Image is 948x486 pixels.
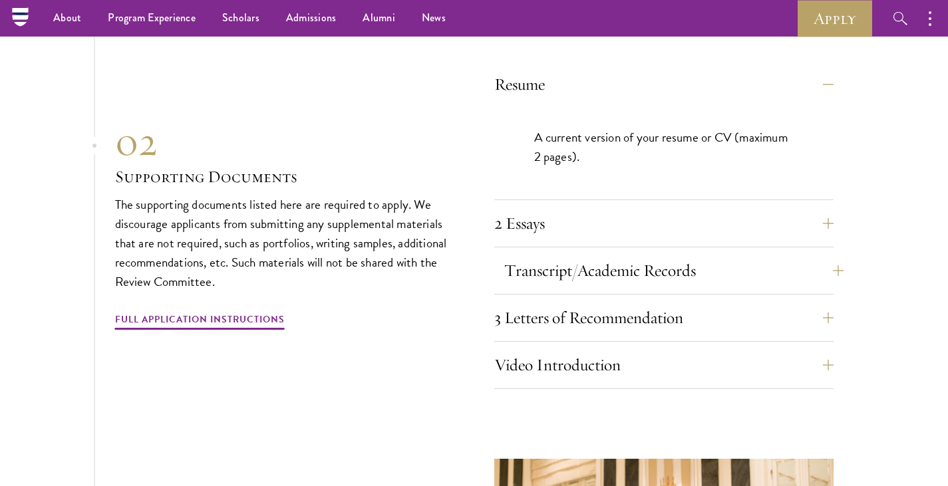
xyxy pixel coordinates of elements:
p: A current version of your resume or CV (maximum 2 pages). [534,128,794,166]
button: Transcript/Academic Records [504,255,844,287]
button: Video Introduction [494,349,834,381]
a: Full Application Instructions [115,311,285,332]
h3: Supporting Documents [115,166,454,188]
button: 3 Letters of Recommendation [494,302,834,334]
div: 02 [115,118,454,166]
p: The supporting documents listed here are required to apply. We discourage applicants from submitt... [115,195,454,291]
button: 2 Essays [494,207,834,239]
button: Resume [494,68,834,100]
